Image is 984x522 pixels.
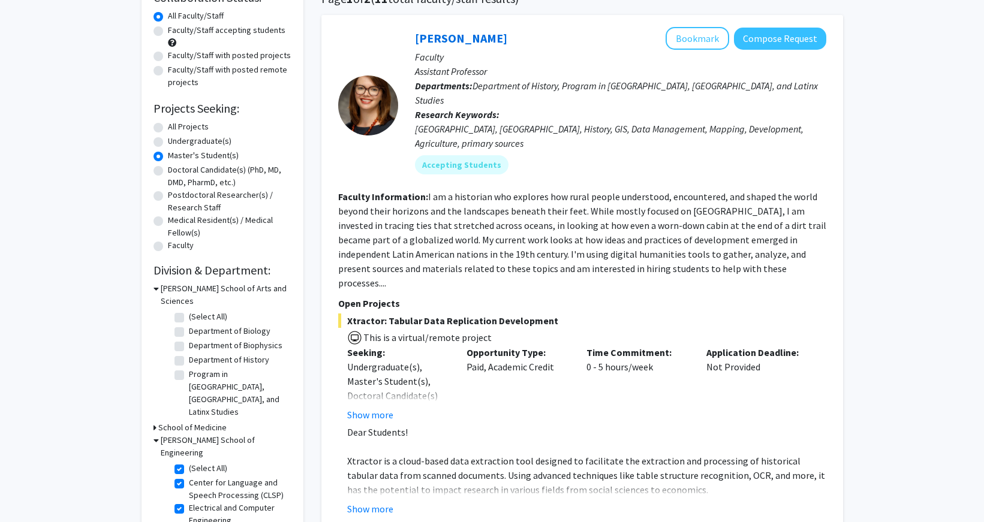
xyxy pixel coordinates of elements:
[338,313,826,328] span: Xtractor: Tabular Data Replication Development
[168,10,224,22] label: All Faculty/Staff
[347,502,393,516] button: Show more
[415,80,818,106] span: Department of History, Program in [GEOGRAPHIC_DATA], [GEOGRAPHIC_DATA], and Latinx Studies
[161,282,291,307] h3: [PERSON_NAME] School of Arts and Sciences
[362,331,492,343] span: This is a virtual/remote project
[347,455,825,496] span: Xtractor is a cloud-based data extraction tool designed to facilitate the extraction and processi...
[168,214,291,239] label: Medical Resident(s) / Medical Fellow(s)
[415,31,507,46] a: [PERSON_NAME]
[347,408,393,422] button: Show more
[168,135,231,147] label: Undergraduate(s)
[189,354,269,366] label: Department of History
[168,189,291,214] label: Postdoctoral Researcher(s) / Research Staff
[189,310,227,323] label: (Select All)
[338,191,428,203] b: Faculty Information:
[158,421,227,434] h3: School of Medicine
[189,325,270,337] label: Department of Biology
[154,101,291,116] h2: Projects Seeking:
[347,360,449,432] div: Undergraduate(s), Master's Student(s), Doctoral Candidate(s) (PhD, MD, DMD, PharmD, etc.)
[168,64,291,89] label: Faculty/Staff with posted remote projects
[415,155,508,174] mat-chip: Accepting Students
[168,24,285,37] label: Faculty/Staff accepting students
[415,64,826,79] p: Assistant Professor
[189,368,288,418] label: Program in [GEOGRAPHIC_DATA], [GEOGRAPHIC_DATA], and Latinx Studies
[706,345,808,360] p: Application Deadline:
[168,149,239,162] label: Master's Student(s)
[154,263,291,277] h2: Division & Department:
[168,164,291,189] label: Doctoral Candidate(s) (PhD, MD, DMD, PharmD, etc.)
[467,345,568,360] p: Opportunity Type:
[415,122,826,150] div: [GEOGRAPHIC_DATA], [GEOGRAPHIC_DATA], History, GIS, Data Management, Mapping, Development, Agricu...
[161,434,291,459] h3: [PERSON_NAME] School of Engineering
[415,80,473,92] b: Departments:
[168,49,291,62] label: Faculty/Staff with posted projects
[9,468,51,513] iframe: Chat
[189,462,227,475] label: (Select All)
[347,345,449,360] p: Seeking:
[168,120,209,133] label: All Projects
[415,108,499,120] b: Research Keywords:
[347,426,408,438] span: Dear Students!
[666,27,729,50] button: Add Casey Lurtz to Bookmarks
[415,50,826,64] p: Faculty
[577,345,697,422] div: 0 - 5 hours/week
[458,345,577,422] div: Paid, Academic Credit
[586,345,688,360] p: Time Commitment:
[189,476,288,502] label: Center for Language and Speech Processing (CLSP)
[338,191,826,289] fg-read-more: I am a historian who explores how rural people understood, encountered, and shaped the world beyo...
[697,345,817,422] div: Not Provided
[734,28,826,50] button: Compose Request to Casey Lurtz
[189,339,282,352] label: Department of Biophysics
[338,296,826,310] p: Open Projects
[168,239,194,252] label: Faculty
